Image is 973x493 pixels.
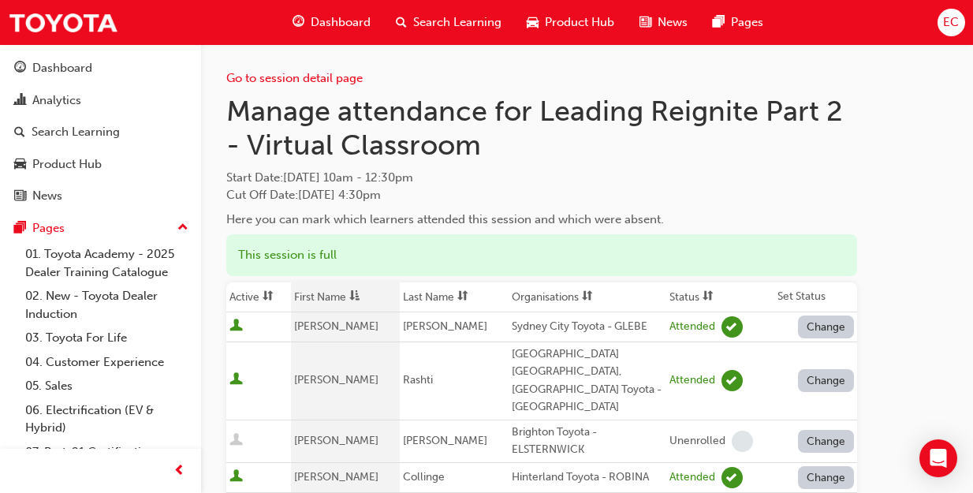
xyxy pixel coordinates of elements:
a: Product Hub [6,150,195,179]
span: car-icon [14,158,26,172]
span: User is active [229,319,243,334]
div: Attended [669,470,715,485]
span: EC [943,13,959,32]
span: Search Learning [413,13,501,32]
a: guage-iconDashboard [280,6,383,39]
span: Start Date : [226,169,857,187]
a: 06. Electrification (EV & Hybrid) [19,398,195,440]
a: 02. New - Toyota Dealer Induction [19,284,195,326]
div: Here you can mark which learners attended this session and which were absent. [226,211,857,229]
th: Toggle SortBy [226,282,291,312]
span: search-icon [396,13,407,32]
span: [DATE] 10am - 12:30pm [283,170,413,185]
span: Cut Off Date : [DATE] 4:30pm [226,188,381,202]
div: [GEOGRAPHIC_DATA] [GEOGRAPHIC_DATA], [GEOGRAPHIC_DATA] Toyota - [GEOGRAPHIC_DATA] [512,345,663,416]
button: Change [798,466,855,489]
span: sorting-icon [263,290,274,304]
span: sorting-icon [457,290,468,304]
span: [PERSON_NAME] [403,319,487,333]
span: sorting-icon [703,290,714,304]
span: learningRecordVerb_ATTEND-icon [721,316,743,338]
div: Product Hub [32,155,102,174]
span: guage-icon [293,13,304,32]
span: car-icon [527,13,539,32]
th: Toggle SortBy [291,282,400,312]
span: search-icon [14,125,25,140]
div: Attended [669,319,715,334]
span: guage-icon [14,62,26,76]
span: news-icon [14,189,26,204]
a: pages-iconPages [700,6,776,39]
span: User is inactive [229,433,243,449]
span: sorting-icon [582,290,593,304]
button: Change [798,430,855,453]
span: Rashti [403,373,433,387]
button: Change [798,369,855,392]
a: Analytics [6,86,195,115]
div: News [32,187,62,205]
span: Collinge [403,470,445,484]
span: up-icon [177,218,188,238]
span: [PERSON_NAME] [294,434,378,447]
div: This session is full [226,234,857,276]
a: Dashboard [6,54,195,83]
a: search-iconSearch Learning [383,6,514,39]
div: Analytics [32,92,81,110]
a: 03. Toyota For Life [19,326,195,350]
a: Search Learning [6,118,195,147]
span: news-icon [639,13,651,32]
th: Toggle SortBy [509,282,666,312]
th: Toggle SortBy [666,282,774,312]
a: Go to session detail page [226,71,363,85]
span: asc-icon [349,290,360,304]
h1: Manage attendance for Leading Reignite Part 2 - Virtual Classroom [226,94,857,162]
button: Pages [6,214,195,243]
a: 01. Toyota Academy - 2025 Dealer Training Catalogue [19,242,195,284]
a: 04. Customer Experience [19,350,195,375]
button: Change [798,316,855,338]
div: Unenrolled [669,434,725,449]
div: Pages [32,219,65,237]
span: Pages [731,13,763,32]
a: car-iconProduct Hub [514,6,627,39]
span: News [658,13,688,32]
span: learningRecordVerb_ATTEND-icon [721,467,743,488]
div: Brighton Toyota - ELSTERNWICK [512,424,663,459]
a: news-iconNews [627,6,700,39]
div: Sydney City Toyota - GLEBE [512,318,663,336]
th: Toggle SortBy [400,282,509,312]
span: User is active [229,469,243,485]
a: 05. Sales [19,374,195,398]
span: prev-icon [173,461,185,481]
span: pages-icon [14,222,26,236]
div: Attended [669,373,715,388]
span: pages-icon [713,13,725,32]
img: Trak [8,5,118,40]
button: EC [938,9,965,36]
span: learningRecordVerb_NONE-icon [732,431,753,452]
span: Dashboard [311,13,371,32]
span: User is active [229,372,243,388]
button: DashboardAnalyticsSearch LearningProduct HubNews [6,50,195,214]
div: Hinterland Toyota - ROBINA [512,469,663,487]
th: Set Status [774,282,857,312]
div: Dashboard [32,59,92,77]
span: chart-icon [14,94,26,108]
span: [PERSON_NAME] [294,373,378,387]
a: News [6,181,195,211]
span: [PERSON_NAME] [294,470,378,484]
span: Product Hub [545,13,614,32]
span: learningRecordVerb_ATTEND-icon [721,370,743,391]
a: 07. Parts21 Certification [19,440,195,465]
span: [PERSON_NAME] [294,319,378,333]
span: [PERSON_NAME] [403,434,487,447]
div: Open Intercom Messenger [919,439,957,477]
div: Search Learning [32,123,120,141]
